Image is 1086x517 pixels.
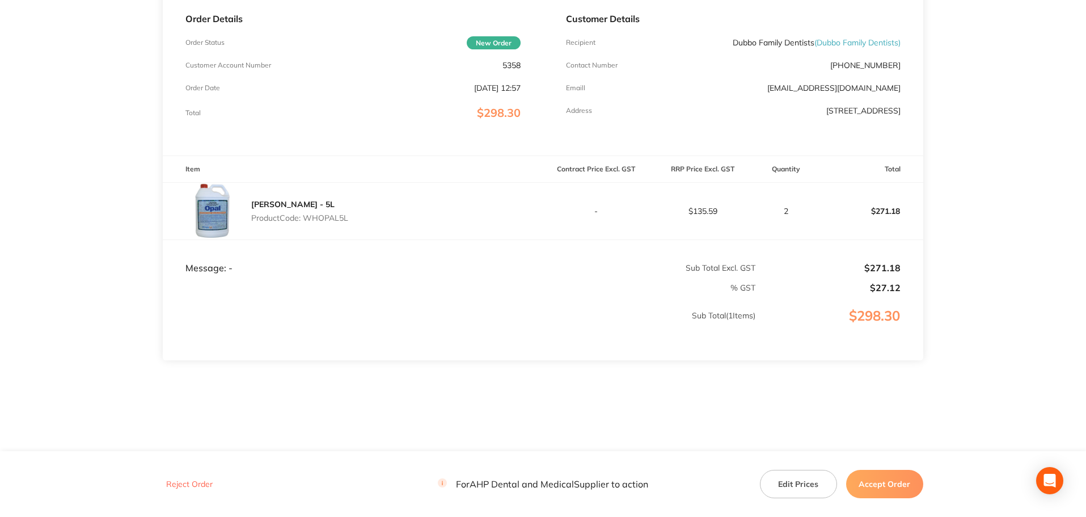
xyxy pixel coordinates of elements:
p: $298.30 [757,308,923,347]
span: New Order [467,36,521,49]
p: - [544,207,649,216]
p: Product Code: WHOPAL5L [251,213,348,222]
p: [PHONE_NUMBER] [830,61,901,70]
p: $271.18 [757,263,901,273]
button: Reject Order [163,479,216,489]
p: Dubbo Family Dentists [733,38,901,47]
a: [PERSON_NAME] - 5L [251,199,335,209]
p: % GST [163,283,755,292]
p: [STREET_ADDRESS] [826,106,901,115]
p: Address [566,107,592,115]
p: Total [185,109,201,117]
span: ( Dubbo Family Dentists ) [814,37,901,48]
p: [DATE] 12:57 [474,83,521,93]
a: [EMAIL_ADDRESS][DOMAIN_NAME] [767,83,901,93]
p: Sub Total Excl. GST [544,263,755,272]
span: $298.30 [477,106,521,120]
p: Recipient [566,39,595,47]
th: Item [163,156,543,183]
button: Edit Prices [760,470,837,498]
p: Order Date [185,84,220,92]
p: $271.18 [817,197,923,225]
p: Order Status [185,39,225,47]
th: Contract Price Excl. GST [543,156,650,183]
p: For AHP Dental and Medical Supplier to action [438,478,648,489]
p: Customer Details [566,14,901,24]
p: Sub Total ( 1 Items) [163,311,755,343]
p: Contact Number [566,61,618,69]
p: $27.12 [757,283,901,293]
p: 5358 [502,61,521,70]
p: Order Details [185,14,520,24]
td: Message: - [163,239,543,274]
div: Open Intercom Messenger [1036,467,1063,494]
p: Emaill [566,84,585,92]
th: RRP Price Excl. GST [649,156,756,183]
img: dmd3MHE4ag [185,183,242,239]
th: Quantity [756,156,817,183]
p: Customer Account Number [185,61,271,69]
th: Total [817,156,923,183]
button: Accept Order [846,470,923,498]
p: 2 [757,207,816,216]
p: $135.59 [650,207,755,216]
